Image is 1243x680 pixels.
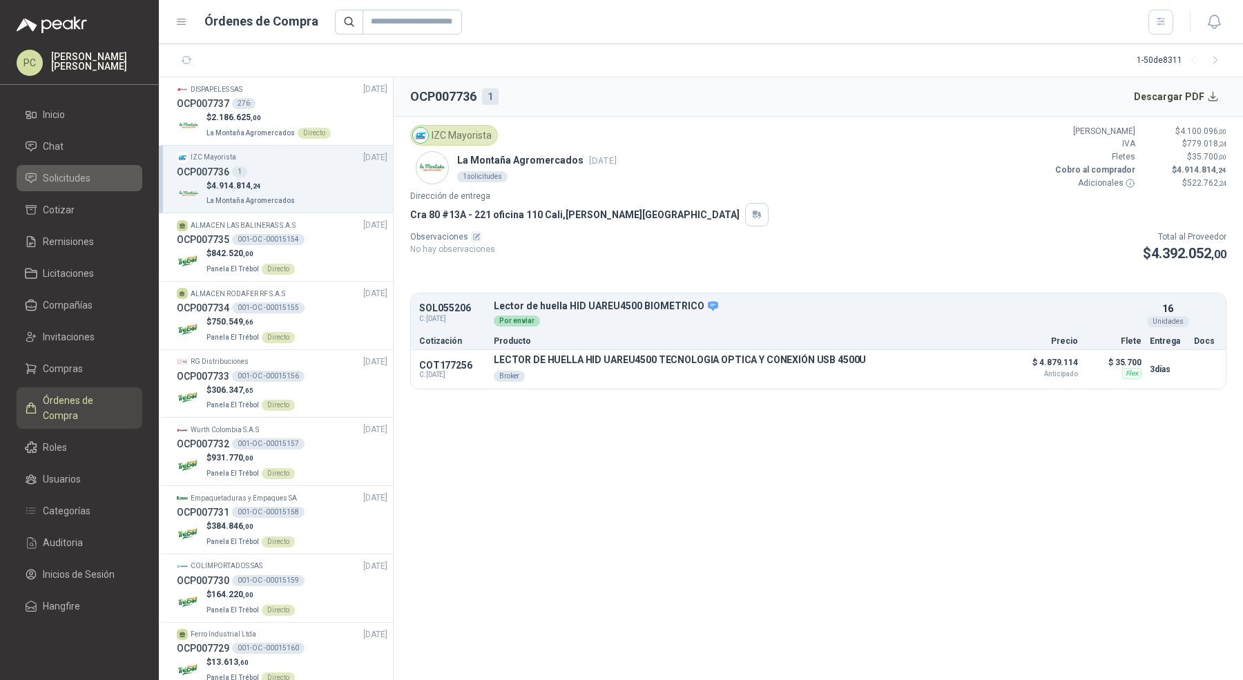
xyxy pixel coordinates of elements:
span: [DATE] [363,83,387,96]
div: 001-OC -00015155 [232,302,305,313]
a: ALMACEN RODAFER RF S.A.S[DATE] OCP007734001-OC -00015155Company Logo$750.549,66Panela El TrébolDi... [177,287,387,344]
h3: OCP007731 [177,505,229,520]
a: Auditoria [17,530,142,556]
span: Panela El Trébol [206,333,259,341]
span: [DATE] [363,287,387,300]
p: Wurth Colombia S.A.S [191,425,259,436]
a: Compras [17,356,142,382]
span: ,24 [251,182,261,190]
p: Empaquetaduras y Empaques SA [191,493,297,504]
p: Cobro al comprador [1052,164,1135,177]
p: COT177256 [419,360,485,371]
span: ,24 [1218,179,1226,187]
p: $ [206,179,298,193]
p: $ [206,520,295,533]
span: ,00 [243,523,253,530]
h3: OCP007730 [177,573,229,588]
img: Company Logo [177,318,201,342]
span: 306.347 [211,385,253,395]
span: Compras [43,361,83,376]
a: Remisiones [17,229,142,255]
img: Company Logo [413,128,428,143]
div: 1 solicitudes [457,171,508,182]
span: Solicitudes [43,171,90,186]
p: $ [206,247,295,260]
p: $ [206,656,295,669]
h3: OCP007734 [177,300,229,315]
a: Solicitudes [17,165,142,191]
span: 13.613 [211,657,249,667]
h3: OCP007735 [177,232,229,247]
img: Company Logo [177,454,201,478]
span: ,24 [1218,140,1226,148]
span: Inicio [43,107,65,122]
p: $ 4.879.114 [1009,354,1078,378]
span: Usuarios [43,472,81,487]
div: 1 - 50 de 8311 [1137,50,1226,72]
span: Inicios de Sesión [43,567,115,582]
a: Hangfire [17,593,142,619]
span: Chat [43,139,64,154]
span: 4.914.814 [1177,165,1226,175]
p: $ [206,451,295,465]
span: 4.100.096 [1180,126,1226,136]
div: Directo [298,128,331,139]
p: Flete [1086,337,1141,345]
span: 164.220 [211,590,253,599]
span: 4.392.052 [1151,245,1226,262]
span: 35.700 [1192,152,1226,162]
h3: OCP007732 [177,436,229,451]
p: IVA [1052,137,1135,150]
a: Categorías [17,498,142,524]
h3: OCP007729 [177,641,229,656]
a: ALMACEN LAS BALINERAS S.A.S[DATE] OCP007735001-OC -00015154Company Logo$842.520,00Panela El Trébo... [177,219,387,275]
p: Cotización [419,337,485,345]
img: Company Logo [177,152,188,163]
div: 001-OC -00015154 [232,234,305,245]
div: 1 [482,88,499,105]
span: [DATE] [363,219,387,232]
div: Unidades [1147,316,1189,327]
span: Panela El Trébol [206,265,259,273]
p: $ [206,111,331,124]
p: $ [1144,137,1226,150]
a: Inicios de Sesión [17,561,142,587]
a: Compañías [17,292,142,318]
img: Company Logo [177,493,188,504]
img: Logo peakr [17,17,87,33]
p: $ [1143,243,1226,264]
a: Cotizar [17,197,142,223]
a: Company LogoRG Distribuciones[DATE] OCP007733001-OC -00015156Company Logo$306.347,65Panela El Tré... [177,356,387,412]
p: No hay observaciones [410,243,495,256]
p: Total al Proveedor [1143,231,1226,244]
p: Entrega [1150,337,1186,345]
span: Categorías [43,503,90,518]
span: La Montaña Agromercados [206,197,295,204]
p: [PERSON_NAME] [PERSON_NAME] [51,52,142,71]
div: 276 [232,98,256,109]
div: Directo [262,332,295,343]
span: [DATE] [363,560,387,573]
p: IZC Mayorista [191,152,236,163]
p: [PERSON_NAME] [1052,125,1135,138]
p: $ [206,315,295,329]
span: 2.186.625 [211,113,261,122]
div: PC [17,50,43,76]
p: Producto [494,337,1001,345]
span: Panela El Trébol [206,606,259,614]
p: Docs [1194,337,1217,345]
span: C: [DATE] [419,313,485,324]
div: Directo [262,468,295,479]
span: Órdenes de Compra [43,393,129,423]
span: C: [DATE] [419,371,485,379]
span: ,24 [1216,166,1226,174]
span: Cotizar [43,202,75,217]
span: ,00 [243,591,253,599]
span: ,65 [243,387,253,394]
span: 522.762 [1187,178,1226,188]
span: 750.549 [211,317,253,327]
span: Anticipado [1009,371,1078,378]
span: Remisiones [43,234,94,249]
span: [DATE] [363,151,387,164]
span: Panela El Trébol [206,469,259,477]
